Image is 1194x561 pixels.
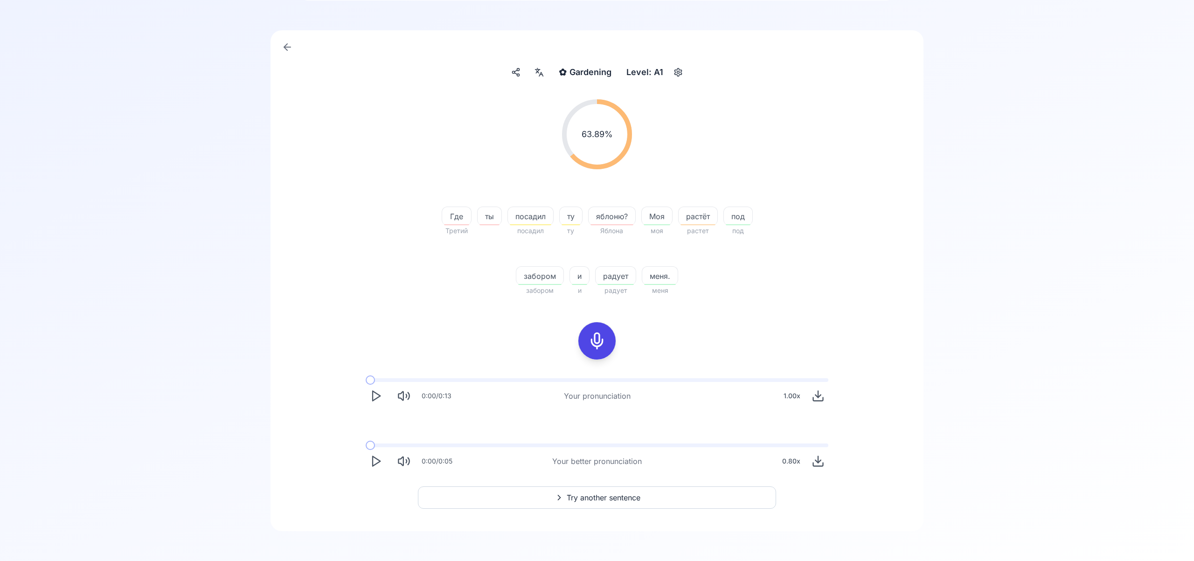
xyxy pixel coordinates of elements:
span: радует [596,270,636,282]
button: Mute [394,386,414,406]
span: ту [560,211,582,222]
span: Gardening [569,66,611,79]
button: забором [516,266,564,285]
div: 0.80 x [778,452,804,471]
span: под [723,225,753,236]
button: Моя [641,207,673,225]
span: растет [678,225,718,236]
div: Your pronunciation [564,390,631,402]
button: под [723,207,753,225]
span: посадил [507,225,554,236]
button: Play [366,386,386,406]
button: Mute [394,451,414,471]
span: растёт [679,211,717,222]
span: меня [642,285,678,296]
button: Download audio [808,386,828,406]
div: Level: A1 [623,64,667,81]
span: меня. [642,270,678,282]
button: ту [559,207,583,225]
div: Your better pronunciation [552,456,642,467]
span: моя [641,225,673,236]
button: ✿Gardening [555,64,615,81]
span: Try another sentence [567,492,640,503]
span: и [570,270,589,282]
button: Play [366,451,386,471]
div: 0:00 / 0:13 [422,391,451,401]
div: 0:00 / 0:05 [422,457,452,466]
button: радует [595,266,636,285]
span: и [569,285,590,296]
button: меня. [642,266,678,285]
span: Где [442,211,471,222]
button: растёт [678,207,718,225]
span: забором [516,285,564,296]
span: под [724,211,752,222]
span: Третий [442,225,472,236]
button: и [569,266,590,285]
span: посадил [508,211,553,222]
button: Download audio [808,451,828,471]
button: ты [477,207,502,225]
span: Яблона [588,225,636,236]
span: радует [595,285,636,296]
span: ✿ [559,66,567,79]
button: Level: A1 [623,64,686,81]
span: Моя [642,211,672,222]
span: 63.89 % [582,128,613,141]
span: ты [478,211,501,222]
span: забором [516,270,563,282]
button: посадил [507,207,554,225]
button: яблоню? [588,207,636,225]
div: 1.00 x [780,387,804,405]
span: яблоню? [589,211,635,222]
button: Try another sentence [418,486,776,509]
button: Где [442,207,472,225]
span: ту [559,225,583,236]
